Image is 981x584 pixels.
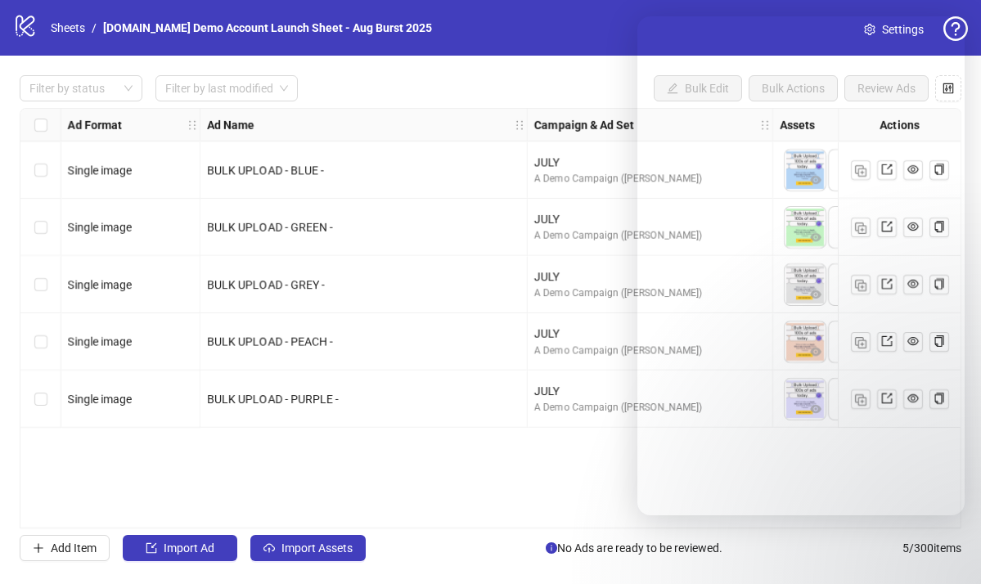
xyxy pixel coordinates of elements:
span: holder [198,119,209,131]
span: holder [525,119,537,131]
div: Select row 1 [20,142,61,199]
span: Single image [68,335,132,348]
div: JULY [534,325,766,343]
div: Select row 2 [20,199,61,256]
span: 5 / 300 items [902,539,961,557]
div: Select row 3 [20,256,61,313]
span: info-circle [546,542,557,554]
span: BULK UPLOAD - BLUE - [207,164,324,177]
strong: Campaign & Ad Set [534,116,634,134]
span: Add Item [51,541,97,555]
div: A Demo Campaign ([PERSON_NAME]) [534,400,766,416]
div: Select row 4 [20,313,61,371]
iframe: Intercom live chat [925,528,965,568]
a: Sheets [47,19,88,37]
div: Resize Ad Name column [523,109,527,141]
span: holder [187,119,198,131]
button: Import Ad [123,535,237,561]
span: holder [514,119,525,131]
li: / [92,19,97,37]
div: JULY [534,267,766,285]
span: cloud-upload [263,542,275,554]
div: A Demo Campaign ([PERSON_NAME]) [534,285,766,301]
div: Select row 5 [20,371,61,428]
div: A Demo Campaign ([PERSON_NAME]) [534,171,766,186]
span: BULK UPLOAD - GREY - [207,278,325,291]
div: JULY [534,210,766,228]
span: No Ads are ready to be reviewed. [546,539,722,557]
iframe: Intercom live chat [637,16,965,515]
span: import [146,542,157,554]
strong: Ad Name [207,116,254,134]
div: Resize Ad Format column [196,109,200,141]
span: Single image [68,164,132,177]
div: A Demo Campaign ([PERSON_NAME]) [534,228,766,244]
span: BULK UPLOAD - PEACH - [207,335,333,348]
div: A Demo Campaign ([PERSON_NAME]) [534,343,766,358]
strong: Ad Format [68,116,122,134]
button: Add Item [20,535,110,561]
span: Single image [68,393,132,406]
span: Single image [68,278,132,291]
span: Import Ad [164,541,214,555]
span: Single image [68,221,132,234]
span: Import Assets [281,541,353,555]
span: BULK UPLOAD - PURPLE - [207,393,339,406]
div: Select all rows [20,109,61,142]
div: JULY [534,382,766,400]
div: JULY [534,153,766,171]
a: [DOMAIN_NAME] Demo Account Launch Sheet - Aug Burst 2025 [100,19,435,37]
button: Import Assets [250,535,366,561]
span: BULK UPLOAD - GREEN - [207,221,333,234]
span: plus [33,542,44,554]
